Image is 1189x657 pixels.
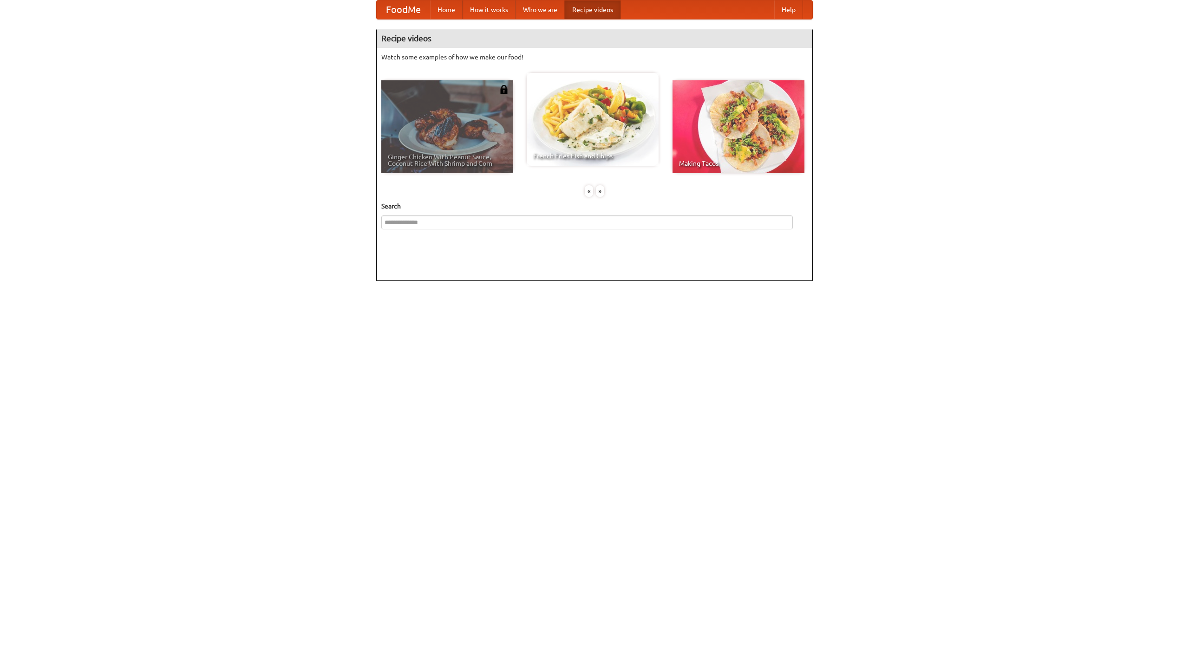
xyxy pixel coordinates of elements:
span: French Fries Fish and Chips [533,153,652,159]
h4: Recipe videos [377,29,812,48]
a: Who we are [516,0,565,19]
div: « [585,185,593,197]
p: Watch some examples of how we make our food! [381,52,808,62]
a: FoodMe [377,0,430,19]
a: How it works [463,0,516,19]
a: Home [430,0,463,19]
a: Making Tacos [673,80,804,173]
img: 483408.png [499,85,509,94]
a: Help [774,0,803,19]
h5: Search [381,202,808,211]
a: Recipe videos [565,0,621,19]
div: » [596,185,604,197]
span: Making Tacos [679,160,798,167]
a: French Fries Fish and Chips [527,73,659,166]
